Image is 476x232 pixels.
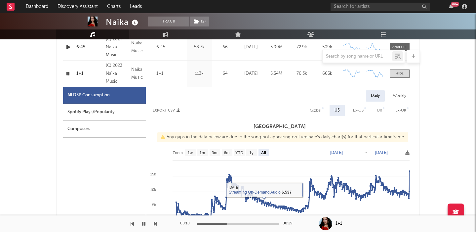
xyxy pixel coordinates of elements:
[156,70,163,78] div: 1+1
[212,151,218,155] text: 3m
[375,150,388,155] text: [DATE]
[106,17,140,27] div: Naïka
[240,70,262,77] div: [DATE]
[76,44,102,51] a: 6:45
[153,109,180,113] button: Export CSV
[180,220,193,228] div: 00:10
[323,54,392,59] input: Search by song name or URL
[190,17,209,26] button: (2)
[157,132,408,142] div: Any gaps in the data below are due to the song not appearing on Luminate's daily chart(s) for tha...
[240,44,262,51] div: [DATE]
[150,188,156,192] text: 10k
[106,35,128,59] div: (C) 2024 Naïka Music
[106,62,128,86] div: (C) 2023 Naïka Music
[189,17,209,26] span: ( 2 )
[330,150,343,155] text: [DATE]
[146,123,413,131] h3: [GEOGRAPHIC_DATA]
[283,220,296,228] div: 00:29
[364,150,368,155] text: →
[449,4,454,9] button: 99+
[76,70,102,77] a: 1+1
[156,43,165,51] div: 6:45
[150,172,156,176] text: 15k
[63,121,146,138] div: Composers
[200,151,205,155] text: 1m
[377,107,382,115] div: UK
[265,70,288,77] div: 5.54M
[316,44,338,51] div: 509k
[131,39,153,55] div: Naïka Music
[353,107,364,115] div: Ex-US
[366,90,385,102] div: Daily
[331,3,430,11] input: Search for artists
[261,151,266,155] text: All
[214,44,237,51] div: 66
[291,44,313,51] div: 72.9k
[336,221,342,227] div: 1+1
[152,203,156,207] text: 5k
[265,44,288,51] div: 5.99M
[291,70,313,77] div: 70.3k
[67,91,110,99] div: All DSP Consumption
[310,107,321,115] div: Global
[224,151,230,155] text: 6m
[131,66,153,82] div: Naïka Music
[188,151,193,155] text: 1w
[63,87,146,104] div: All DSP Consumption
[316,70,338,77] div: 605k
[214,70,237,77] div: 64
[189,44,210,51] div: 58.7k
[63,104,146,121] div: Spotify Plays/Popularity
[395,107,406,115] div: Ex-UK
[189,70,210,77] div: 113k
[173,151,183,155] text: Zoom
[335,107,340,115] div: US
[235,151,243,155] text: YTD
[388,90,411,102] div: Weekly
[249,151,254,155] text: 1y
[148,17,189,26] button: Track
[451,2,459,7] div: 99 +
